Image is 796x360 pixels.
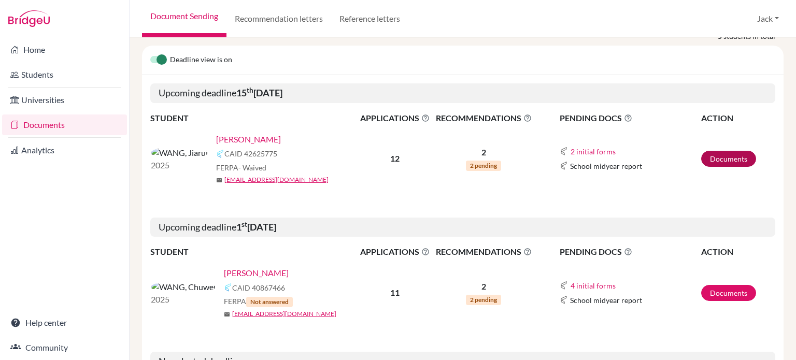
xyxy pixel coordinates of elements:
a: Help center [2,312,127,333]
a: [PERSON_NAME] [224,267,289,279]
span: CAID 40867466 [232,282,285,293]
img: Common App logo [560,281,568,290]
span: mail [224,311,230,318]
a: [PERSON_NAME] [216,133,281,146]
img: WANG, Jiarui [151,147,208,159]
b: 15 [DATE] [236,87,282,98]
img: Common App logo [560,147,568,155]
b: 11 [390,287,400,297]
b: 1 [DATE] [236,221,276,233]
a: Home [2,39,127,60]
img: Common App logo [560,296,568,304]
th: STUDENT [150,111,358,125]
span: RECOMMENDATIONS [433,246,534,258]
h5: Upcoming deadline [150,218,775,237]
img: Bridge-U [8,10,50,27]
p: 2025 [151,159,208,171]
p: 2 [433,280,534,293]
a: Analytics [2,140,127,161]
sup: th [247,86,253,94]
img: Common App logo [560,162,568,170]
span: FERPA [224,296,293,307]
span: 2 pending [466,295,501,305]
th: STUDENT [150,245,358,258]
span: Deadline view is on [170,54,232,66]
span: APPLICATIONS [358,246,432,258]
span: PENDING DOCS [560,112,700,124]
p: 2 [433,146,534,159]
span: Not answered [246,297,293,307]
p: 2025 [151,293,216,306]
th: ACTION [701,111,775,125]
button: 4 initial forms [570,280,616,292]
span: mail [216,177,222,183]
span: - Waived [238,163,266,172]
span: 2 pending [466,161,501,171]
a: Community [2,337,127,358]
span: School midyear report [570,161,642,171]
b: 12 [390,153,400,163]
a: Students [2,64,127,85]
a: [EMAIL_ADDRESS][DOMAIN_NAME] [232,309,336,319]
span: RECOMMENDATIONS [433,112,534,124]
a: Documents [2,114,127,135]
button: Jack [752,9,784,28]
img: WANG, Chuwei [151,281,216,293]
a: Universities [2,90,127,110]
img: Common App logo [224,283,232,292]
span: APPLICATIONS [358,112,432,124]
a: Documents [701,285,756,301]
th: ACTION [701,245,775,258]
button: 2 initial forms [570,146,616,157]
h5: Upcoming deadline [150,83,775,103]
span: School midyear report [570,295,642,306]
span: PENDING DOCS [560,246,700,258]
img: Common App logo [216,150,224,158]
sup: st [241,220,247,228]
a: Documents [701,151,756,167]
a: [EMAIL_ADDRESS][DOMAIN_NAME] [224,175,329,184]
span: FERPA [216,162,266,173]
span: CAID 42625775 [224,148,277,159]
